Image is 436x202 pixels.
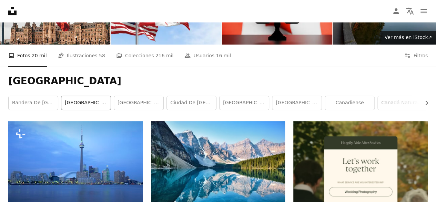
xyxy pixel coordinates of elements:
a: ciudad de [GEOGRAPHIC_DATA] [167,96,216,110]
span: 16 mil [216,52,231,59]
span: Ver más en iStock ↗ [384,35,432,40]
span: 58 [99,52,105,59]
h1: [GEOGRAPHIC_DATA] [8,75,428,87]
a: Ilustraciones 58 [58,45,105,67]
a: [GEOGRAPHIC_DATA] [220,96,269,110]
a: [GEOGRAPHIC_DATA] [272,96,322,110]
a: [GEOGRAPHIC_DATA] [114,96,163,110]
a: Canadá Naturaleza [378,96,427,110]
a: Inicio — Unsplash [8,7,17,15]
button: Menú [417,4,430,18]
a: Paisaje de montaña [151,166,285,172]
a: Colecciones 216 mil [116,45,174,67]
button: Idioma [403,4,417,18]
button: Filtros [404,45,428,67]
a: [GEOGRAPHIC_DATA] [61,96,111,110]
a: Iniciar sesión / Registrarse [389,4,403,18]
a: Ver más en iStock↗ [380,31,436,45]
a: Bandera de [GEOGRAPHIC_DATA] [9,96,58,110]
a: canadiense [325,96,374,110]
span: 216 mil [155,52,174,59]
a: Usuarios 16 mil [184,45,231,67]
button: desplazar lista a la derecha [420,96,428,110]
a: Una gran masa de agua con una ciudad al fondo [8,163,143,169]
